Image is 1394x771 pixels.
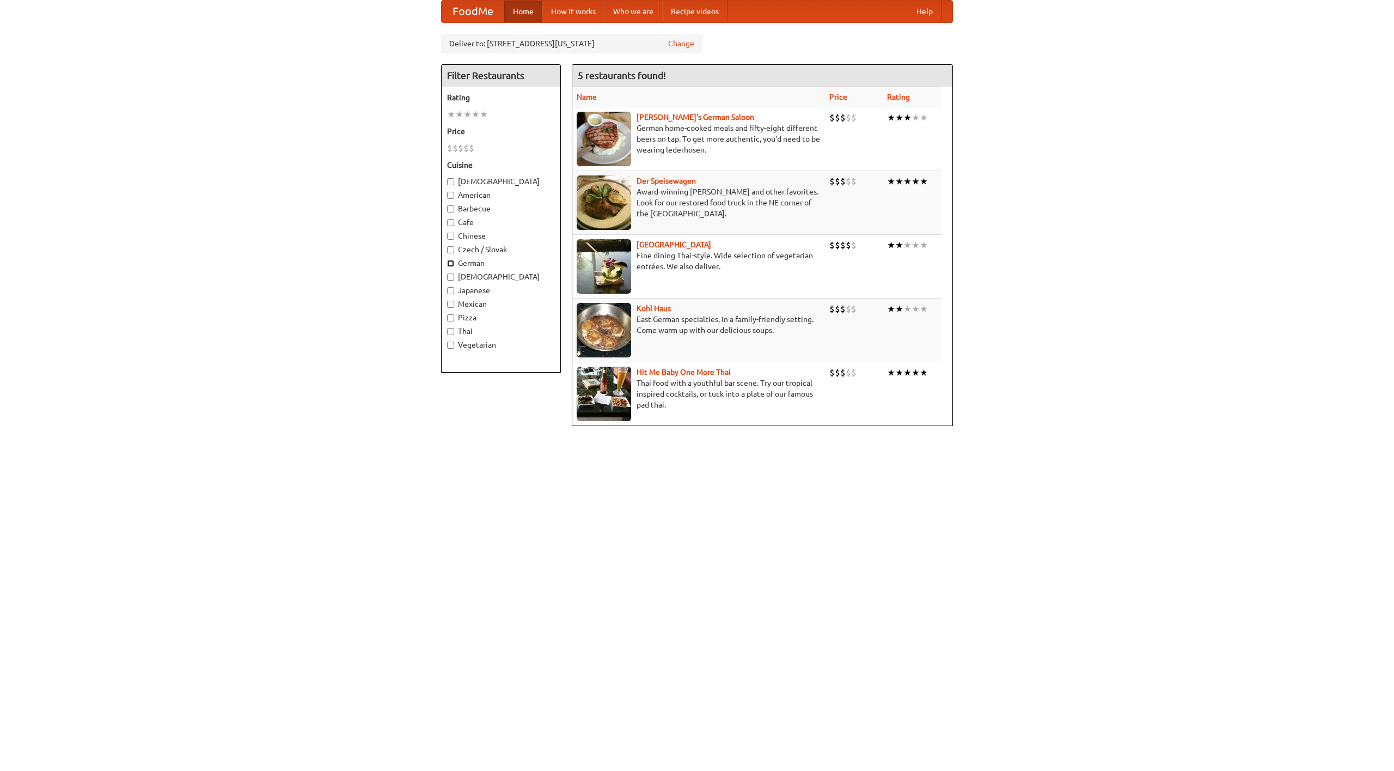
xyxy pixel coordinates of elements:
li: $ [851,112,857,124]
li: ★ [455,108,463,120]
li: $ [447,142,453,154]
li: ★ [912,303,920,315]
li: ★ [480,108,488,120]
div: Deliver to: [STREET_ADDRESS][US_STATE] [441,34,702,53]
p: East German specialties, in a family-friendly setting. Come warm up with our delicious soups. [577,314,821,336]
li: $ [835,112,840,124]
a: Recipe videos [662,1,727,22]
a: Rating [887,93,910,101]
li: $ [846,112,851,124]
li: ★ [887,303,895,315]
label: German [447,258,555,269]
li: $ [840,367,846,379]
li: ★ [887,175,895,187]
a: Der Speisewagen [637,177,696,185]
img: babythai.jpg [577,367,631,421]
label: Cafe [447,217,555,228]
a: Name [577,93,597,101]
label: Thai [447,326,555,337]
label: Pizza [447,312,555,323]
label: Japanese [447,285,555,296]
label: American [447,190,555,201]
p: Fine dining Thai-style. Wide selection of vegetarian entrées. We also deliver. [577,250,821,272]
a: [GEOGRAPHIC_DATA] [637,240,711,249]
ng-pluralize: 5 restaurants found! [578,70,666,81]
li: $ [829,367,835,379]
li: ★ [920,303,928,315]
li: $ [851,175,857,187]
li: $ [829,303,835,315]
a: Kohl Haus [637,304,671,313]
li: ★ [895,239,903,251]
a: Hit Me Baby One More Thai [637,368,731,377]
li: $ [469,142,474,154]
input: Pizza [447,314,454,321]
li: $ [829,239,835,251]
input: American [447,192,454,199]
a: Change [668,38,694,49]
li: ★ [887,367,895,379]
li: ★ [920,239,928,251]
li: $ [829,175,835,187]
input: Chinese [447,233,454,240]
li: $ [846,303,851,315]
li: ★ [895,175,903,187]
label: Mexican [447,299,555,309]
li: $ [851,239,857,251]
li: ★ [447,108,455,120]
label: [DEMOGRAPHIC_DATA] [447,176,555,187]
input: Cafe [447,219,454,226]
input: Vegetarian [447,342,454,349]
label: Chinese [447,230,555,241]
li: $ [840,239,846,251]
li: ★ [920,367,928,379]
li: ★ [472,108,480,120]
li: ★ [912,175,920,187]
li: ★ [912,367,920,379]
a: Help [908,1,941,22]
label: Vegetarian [447,339,555,350]
li: $ [840,175,846,187]
input: Thai [447,328,454,335]
h5: Price [447,126,555,137]
li: $ [835,175,840,187]
a: [PERSON_NAME]'s German Saloon [637,113,754,122]
h5: Cuisine [447,160,555,171]
li: ★ [903,175,912,187]
li: $ [835,239,840,251]
li: ★ [463,108,472,120]
label: Barbecue [447,203,555,214]
li: ★ [903,112,912,124]
li: ★ [920,175,928,187]
li: $ [463,142,469,154]
li: ★ [912,239,920,251]
input: Japanese [447,287,454,294]
img: speisewagen.jpg [577,175,631,230]
li: $ [840,303,846,315]
li: $ [846,367,851,379]
li: $ [835,367,840,379]
li: ★ [895,303,903,315]
a: How it works [542,1,604,22]
input: Mexican [447,301,454,308]
li: $ [851,303,857,315]
li: $ [840,112,846,124]
li: ★ [895,367,903,379]
li: ★ [903,367,912,379]
input: Barbecue [447,205,454,213]
li: ★ [903,239,912,251]
li: $ [851,367,857,379]
a: Home [504,1,542,22]
li: $ [846,175,851,187]
li: $ [846,239,851,251]
h5: Rating [447,92,555,103]
li: ★ [895,112,903,124]
a: Who we are [604,1,662,22]
input: [DEMOGRAPHIC_DATA] [447,274,454,281]
a: Price [829,93,847,101]
input: [DEMOGRAPHIC_DATA] [447,178,454,185]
